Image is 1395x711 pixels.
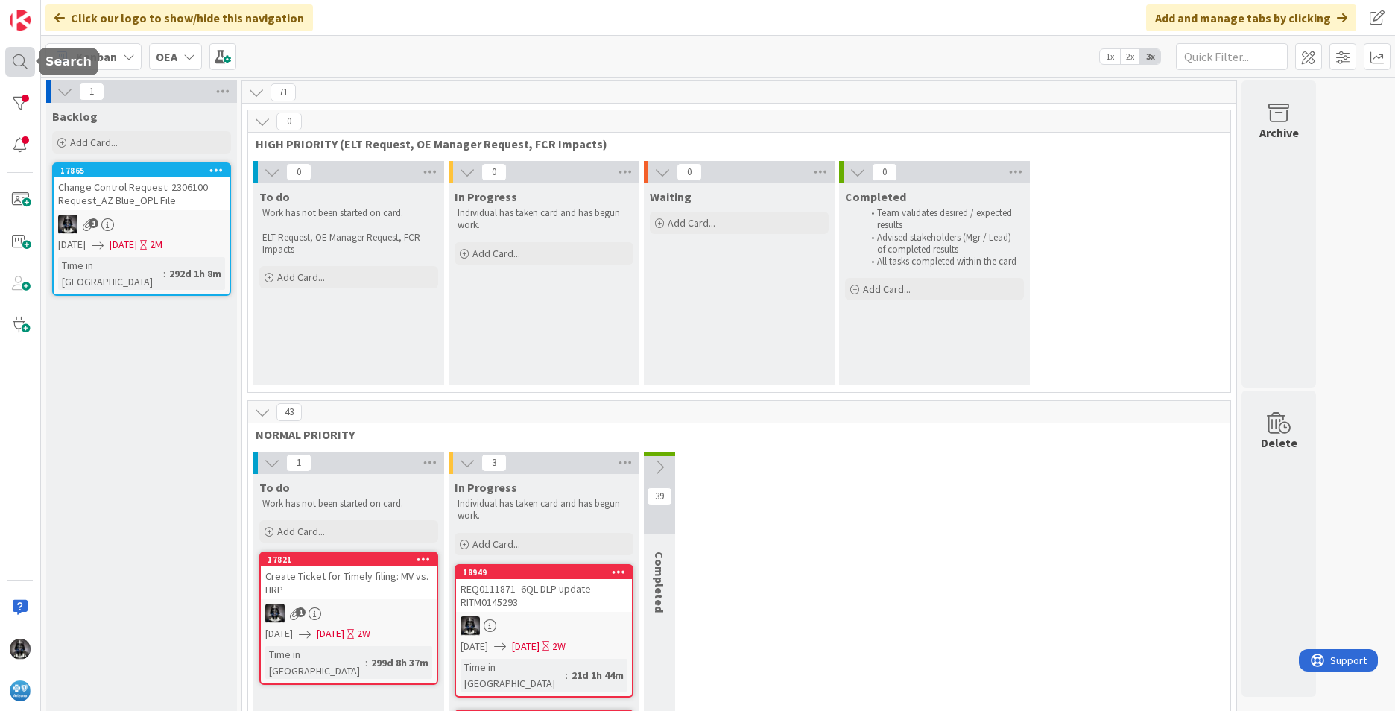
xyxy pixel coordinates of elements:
span: [DATE] [110,237,137,253]
span: To do [259,480,290,495]
b: OEA [156,49,177,64]
span: 1 [89,218,98,228]
p: Work has not been started on card. [262,207,435,219]
div: 2W [552,639,566,654]
p: ELT Request, OE Manager Request, FCR Impacts [262,232,435,256]
span: 0 [286,163,311,181]
span: : [163,265,165,282]
span: 0 [677,163,702,181]
span: Add Card... [472,247,520,260]
img: KG [58,215,77,234]
span: HIGH PRIORITY (ELT Request, OE Manager Request, FCR Impacts) [256,136,1212,151]
img: avatar [10,680,31,701]
span: [DATE] [461,639,488,654]
span: 1 [79,83,104,101]
span: : [566,667,568,683]
div: 17821Create Ticket for Timely filing: MV vs. HRP [261,553,437,599]
span: [DATE] [265,626,293,642]
div: Time in [GEOGRAPHIC_DATA] [58,257,163,290]
span: NORMAL PRIORITY [256,427,1212,442]
li: Advised stakeholders (Mgr / Lead) of completed results [863,232,1022,256]
img: KG [10,639,31,660]
div: 18949 [456,566,632,579]
input: Quick Filter... [1176,43,1288,70]
div: 17865 [54,164,230,177]
div: 17865 [60,165,230,176]
span: Completed [845,189,906,204]
span: Waiting [650,189,692,204]
img: KG [461,616,480,636]
div: Change Control Request: 2306100 Request_AZ Blue_OPL File [54,177,230,210]
div: Click our logo to show/hide this navigation [45,4,313,31]
li: Team validates desired / expected results [863,207,1022,232]
div: 18949 [463,567,632,578]
span: Add Card... [277,271,325,284]
div: 17821 [268,554,437,565]
span: In Progress [455,189,517,204]
p: Individual has taken card and has begun work. [458,207,630,232]
div: 17821 [261,553,437,566]
div: 2M [150,237,162,253]
div: KG [456,616,632,636]
div: Add and manage tabs by clicking [1146,4,1356,31]
div: 2W [357,626,370,642]
span: [DATE] [512,639,540,654]
span: [DATE] [58,237,86,253]
span: Add Card... [70,136,118,149]
span: [DATE] [317,626,344,642]
span: 1 [286,454,311,472]
div: REQ0111871- 6QL DLP update RITM0145293 [456,579,632,612]
span: Kanban [76,48,117,66]
span: 71 [271,83,296,101]
span: Support [31,2,68,20]
div: Time in [GEOGRAPHIC_DATA] [461,659,566,692]
p: Individual has taken card and has begun work. [458,498,630,522]
span: 2x [1120,49,1140,64]
div: Create Ticket for Timely filing: MV vs. HRP [261,566,437,599]
img: KG [265,604,285,623]
div: Archive [1259,124,1299,142]
h5: Search [45,54,92,69]
div: 17865Change Control Request: 2306100 Request_AZ Blue_OPL File [54,164,230,210]
span: Backlog [52,109,98,124]
span: Add Card... [863,282,911,296]
span: Add Card... [668,216,715,230]
div: KG [54,215,230,234]
div: Time in [GEOGRAPHIC_DATA] [265,646,365,679]
span: Completed [652,552,667,613]
span: In Progress [455,480,517,495]
div: 18949REQ0111871- 6QL DLP update RITM0145293 [456,566,632,612]
span: 0 [872,163,897,181]
li: All tasks completed within the card [863,256,1022,268]
span: To do [259,189,290,204]
span: 1 [296,607,306,617]
img: Visit kanbanzone.com [10,10,31,31]
span: 3 [481,454,507,472]
div: 299d 8h 37m [367,654,432,671]
div: 21d 1h 44m [568,667,627,683]
span: 1x [1100,49,1120,64]
span: 43 [276,403,302,421]
span: Add Card... [277,525,325,538]
span: : [365,654,367,671]
span: Add Card... [472,537,520,551]
span: 3x [1140,49,1160,64]
p: Work has not been started on card. [262,498,435,510]
div: Delete [1261,434,1297,452]
div: 292d 1h 8m [165,265,225,282]
span: 0 [276,113,302,130]
span: 39 [647,487,672,505]
div: KG [261,604,437,623]
span: 0 [481,163,507,181]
